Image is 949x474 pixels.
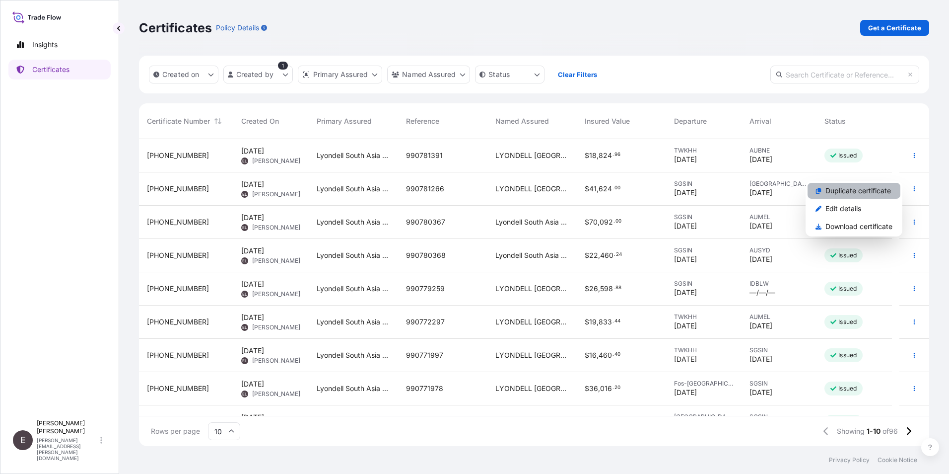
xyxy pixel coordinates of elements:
[806,181,902,237] div: Actions
[808,219,900,235] a: Download certificate
[825,186,891,196] p: Duplicate certificate
[825,222,892,232] p: Download certificate
[825,204,861,214] p: Edit details
[139,20,212,36] p: Certificates
[216,23,259,33] p: Policy Details
[808,201,900,217] a: Edit details
[868,23,921,33] p: Get a Certificate
[808,183,900,199] a: Duplicate certificate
